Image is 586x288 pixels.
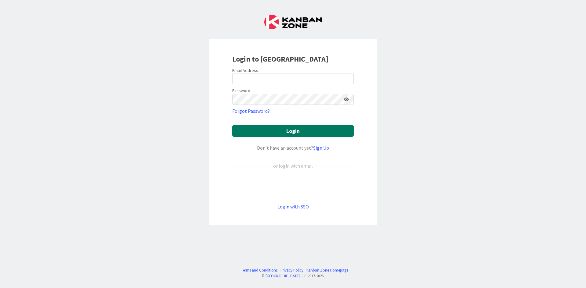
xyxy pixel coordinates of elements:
a: [GEOGRAPHIC_DATA] [266,273,300,278]
label: Password [232,87,250,94]
img: Kanban Zone [264,15,322,29]
label: Email Address [232,68,258,73]
a: Forgot Password? [232,107,270,115]
div: or login with email [272,162,314,169]
button: Login [232,125,354,137]
div: © LLC 2017- 2025 . [238,273,348,279]
iframe: Sign in with Google Button [229,180,357,193]
a: Sign Up [313,145,329,151]
a: Privacy Policy [280,267,303,273]
a: Login with SSO [277,204,309,210]
div: Don’t have an account yet? [232,144,354,151]
b: Login to [GEOGRAPHIC_DATA] [232,54,328,64]
a: Kanban Zone Homepage [306,267,348,273]
a: Terms and Conditions [241,267,277,273]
